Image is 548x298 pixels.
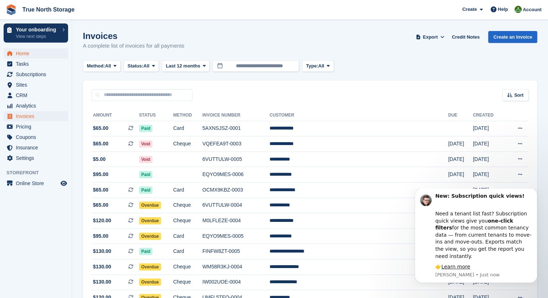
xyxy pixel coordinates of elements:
[139,110,173,121] th: Status
[143,62,150,70] span: All
[202,183,269,198] td: OCMX9KBZ-0003
[473,136,505,152] td: [DATE]
[404,189,548,287] iframe: Intercom notifications message
[139,279,161,286] span: Overdue
[93,263,111,271] span: $130.00
[4,153,68,163] a: menu
[4,59,68,69] a: menu
[514,6,522,13] img: Jessie Dafoe
[139,125,152,132] span: Paid
[173,136,202,152] td: Cheque
[202,259,269,275] td: WM58R3KJ-0004
[202,121,269,136] td: 5AXNSJSZ-0001
[4,143,68,153] a: menu
[6,169,72,176] span: Storefront
[87,62,105,70] span: Method:
[202,244,269,259] td: FINFW8ZT-0005
[105,62,111,70] span: All
[162,60,210,72] button: Last 12 months
[448,136,473,152] td: [DATE]
[449,31,482,43] a: Credit Notes
[16,80,59,90] span: Sites
[139,202,161,209] span: Overdue
[202,167,269,183] td: EQYO9MES-0006
[473,167,505,183] td: [DATE]
[173,228,202,244] td: Card
[93,155,106,163] span: $5.00
[448,152,473,167] td: [DATE]
[31,14,128,71] div: Need a tenant list fast? Subscription quick views give you for the most common tenancy data — fro...
[462,6,477,13] span: Create
[173,244,202,259] td: Card
[173,259,202,275] td: Cheque
[202,213,269,229] td: M0LFLEZE-0004
[202,275,269,290] td: IW002UOE-0004
[173,275,202,290] td: Cheque
[139,140,152,148] span: Void
[93,247,111,255] span: $130.00
[16,48,59,58] span: Home
[166,62,200,70] span: Last 12 months
[4,132,68,142] a: menu
[16,143,59,153] span: Insurance
[269,110,448,121] th: Customer
[202,198,269,213] td: 6VUTTULW-0004
[4,69,68,79] a: menu
[302,60,334,72] button: Type: All
[4,178,68,188] a: menu
[83,60,121,72] button: Method: All
[4,48,68,58] a: menu
[488,31,537,43] a: Create an Invoice
[4,90,68,100] a: menu
[139,156,152,163] span: Void
[514,92,524,99] span: Sort
[31,75,128,82] div: 👉
[16,59,59,69] span: Tasks
[93,278,111,286] span: $130.00
[473,110,505,121] th: Created
[93,171,108,178] span: $95.00
[202,228,269,244] td: EQYO9MES-0005
[128,62,143,70] span: Status:
[31,4,120,10] b: New: Subscription quick views!
[139,171,152,178] span: Paid
[124,60,159,72] button: Status: All
[93,232,108,240] span: $95.00
[414,31,446,43] button: Export
[16,153,59,163] span: Settings
[16,111,59,121] span: Invoices
[4,80,68,90] a: menu
[202,136,269,152] td: VQEFEA9T-0003
[423,34,438,41] span: Export
[31,83,128,89] p: Message from Steven, sent Just now
[16,132,59,142] span: Coupons
[318,62,324,70] span: All
[4,101,68,111] a: menu
[4,111,68,121] a: menu
[92,110,139,121] th: Amount
[16,6,28,17] img: Profile image for Steven
[173,213,202,229] td: Cheque
[498,6,508,13] span: Help
[37,75,66,81] a: Learn more
[173,198,202,213] td: Cheque
[16,90,59,100] span: CRM
[306,62,318,70] span: Type:
[173,121,202,136] td: Card
[202,152,269,167] td: 6VUTTULW-0005
[93,124,108,132] span: $65.00
[16,27,59,32] p: Your onboarding
[473,183,505,198] td: [DATE]
[139,248,152,255] span: Paid
[93,140,108,148] span: $65.00
[83,42,184,50] p: A complete list of invoices for all payments
[473,121,505,136] td: [DATE]
[16,33,59,40] p: View next steps
[31,4,128,82] div: Message content
[16,101,59,111] span: Analytics
[16,122,59,132] span: Pricing
[448,110,473,121] th: Due
[139,187,152,194] span: Paid
[4,23,68,43] a: Your onboarding View next steps
[139,233,161,240] span: Overdue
